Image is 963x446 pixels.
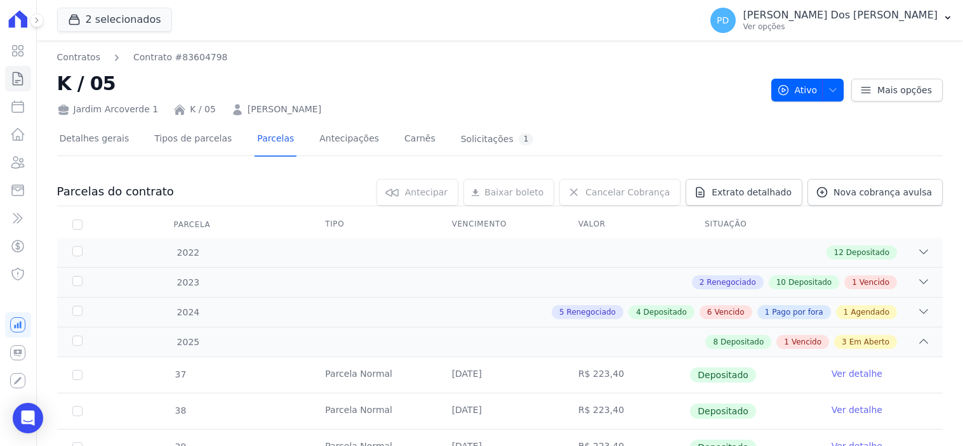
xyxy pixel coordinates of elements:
[563,393,689,429] td: R$ 223,40
[57,123,132,157] a: Detalhes gerais
[784,336,789,348] span: 1
[317,123,382,157] a: Antecipações
[690,367,756,383] span: Depositado
[712,186,792,199] span: Extrato detalhado
[807,179,943,206] a: Nova cobrança avulsa
[57,51,761,64] nav: Breadcrumb
[792,336,821,348] span: Vencido
[174,369,187,379] span: 37
[743,22,938,32] p: Ver opções
[844,306,849,318] span: 1
[563,357,689,393] td: R$ 223,40
[57,51,100,64] a: Contratos
[776,277,786,288] span: 10
[57,69,761,98] h2: K / 05
[686,179,802,206] a: Extrato detalhado
[788,277,832,288] span: Depositado
[190,103,216,116] a: K / 05
[567,306,616,318] span: Renegociado
[834,247,844,258] span: 12
[721,336,764,348] span: Depositado
[57,184,174,199] h3: Parcelas do contrato
[771,79,844,102] button: Ativo
[644,306,687,318] span: Depositado
[248,103,321,116] a: [PERSON_NAME]
[72,406,83,416] input: Só é possível selecionar pagamentos em aberto
[832,367,882,380] a: Ver detalhe
[842,336,847,348] span: 3
[777,79,818,102] span: Ativo
[152,123,234,157] a: Tipos de parcelas
[57,51,228,64] nav: Breadcrumb
[689,211,816,238] th: Situação
[700,3,963,38] button: PD [PERSON_NAME] Dos [PERSON_NAME] Ver opções
[765,306,770,318] span: 1
[860,277,889,288] span: Vencido
[690,403,756,419] span: Depositado
[437,211,563,238] th: Vencimento
[174,405,187,416] span: 38
[707,306,712,318] span: 6
[519,133,534,145] div: 1
[846,247,889,258] span: Depositado
[402,123,438,157] a: Carnês
[458,123,536,157] a: Solicitações1
[743,9,938,22] p: [PERSON_NAME] Dos [PERSON_NAME]
[713,336,718,348] span: 8
[700,277,705,288] span: 2
[636,306,641,318] span: 4
[437,357,563,393] td: [DATE]
[877,84,932,96] span: Mais opções
[13,403,43,433] div: Open Intercom Messenger
[437,393,563,429] td: [DATE]
[559,306,564,318] span: 5
[310,393,436,429] td: Parcela Normal
[832,403,882,416] a: Ver detalhe
[849,336,889,348] span: Em Aberto
[310,211,436,238] th: Tipo
[461,133,534,145] div: Solicitações
[159,212,226,237] div: Parcela
[310,357,436,393] td: Parcela Normal
[57,8,172,32] button: 2 selecionados
[851,79,943,102] a: Mais opções
[851,306,889,318] span: Agendado
[717,16,729,25] span: PD
[707,277,755,288] span: Renegociado
[255,123,296,157] a: Parcelas
[852,277,857,288] span: 1
[772,306,823,318] span: Pago por fora
[133,51,228,64] a: Contrato #83604798
[833,186,932,199] span: Nova cobrança avulsa
[714,306,744,318] span: Vencido
[57,103,159,116] div: Jardim Arcoverde 1
[72,370,83,380] input: Só é possível selecionar pagamentos em aberto
[563,211,689,238] th: Valor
